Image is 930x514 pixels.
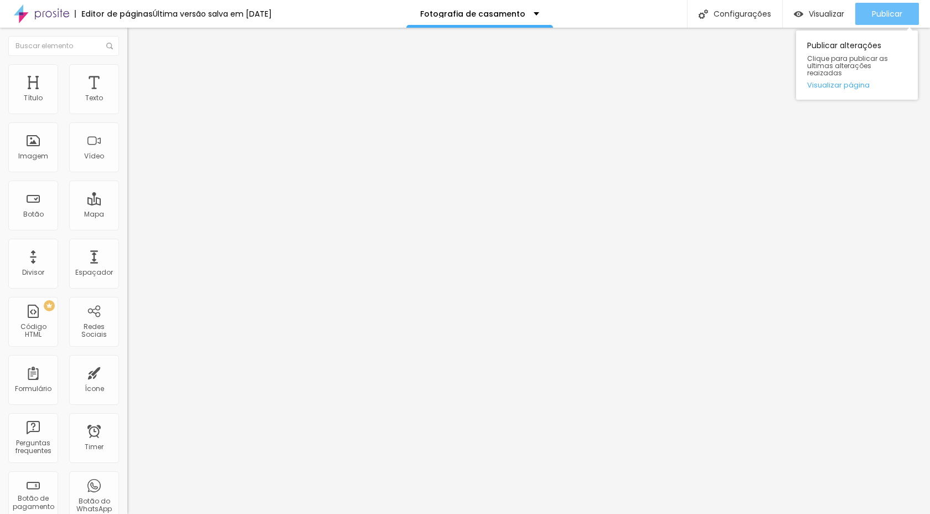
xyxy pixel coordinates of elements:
p: Fotografia de casamento [420,10,525,18]
div: Timer [85,443,104,451]
div: Texto [85,94,103,102]
img: Icone [699,9,708,19]
div: Espaçador [75,269,113,276]
div: Ícone [85,385,104,393]
div: Divisor [22,269,44,276]
div: Editor de páginas [75,10,153,18]
a: Visualizar página [807,81,907,89]
span: Publicar [872,9,902,18]
div: Mapa [84,210,104,218]
div: Botão do WhatsApp [72,497,116,513]
div: Código HTML [11,323,55,339]
div: Formulário [15,385,51,393]
span: Visualizar [809,9,844,18]
input: Buscar elemento [8,36,119,56]
div: Redes Sociais [72,323,116,339]
div: Imagem [18,152,48,160]
div: Última versão salva em [DATE] [153,10,272,18]
div: Botão de pagamento [11,495,55,511]
button: Publicar [855,3,919,25]
div: Perguntas frequentes [11,439,55,455]
img: view-1.svg [794,9,803,19]
div: Publicar alterações [796,30,918,100]
button: Visualizar [783,3,855,25]
span: Clique para publicar as ultimas alterações reaizadas [807,55,907,77]
div: Vídeo [84,152,104,160]
img: Icone [106,43,113,49]
iframe: Editor [127,28,930,514]
div: Botão [23,210,44,218]
div: Título [24,94,43,102]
